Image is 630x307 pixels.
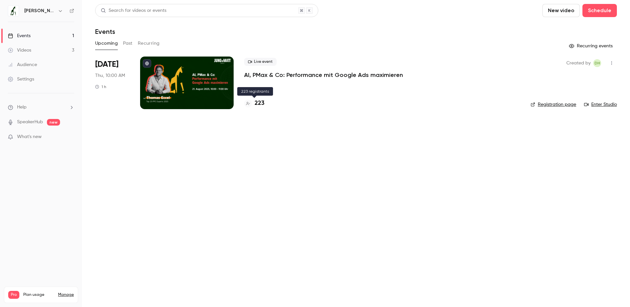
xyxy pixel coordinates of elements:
[531,101,576,108] a: Registration page
[95,84,106,89] div: 1 h
[101,7,166,14] div: Search for videos or events
[244,58,277,66] span: Live event
[8,47,31,54] div: Videos
[255,99,264,108] h4: 223
[244,71,403,79] a: AI, PMax & Co: Performance mit Google Ads maximieren
[8,6,19,16] img: Jung von Matt IMPACT
[8,76,34,83] div: Settings
[47,119,60,126] span: new
[138,38,160,49] button: Recurring
[593,59,601,67] span: Dominik Habermacher
[95,28,115,35] h1: Events
[123,38,133,49] button: Past
[23,292,54,297] span: Plan usage
[17,104,27,111] span: Help
[8,291,19,299] span: Pro
[95,59,118,70] span: [DATE]
[17,133,42,140] span: What's new
[8,61,37,68] div: Audience
[595,59,600,67] span: DH
[95,72,125,79] span: Thu, 10:00 AM
[95,57,130,109] div: Aug 21 Thu, 10:00 AM (Europe/Zurich)
[582,4,617,17] button: Schedule
[58,292,74,297] a: Manage
[8,33,31,39] div: Events
[244,99,264,108] a: 223
[95,38,118,49] button: Upcoming
[566,59,591,67] span: Created by
[24,8,55,14] h6: [PERSON_NAME] von [PERSON_NAME] IMPACT
[17,119,43,126] a: SpeakerHub
[566,41,617,51] button: Recurring events
[542,4,580,17] button: New video
[8,104,74,111] li: help-dropdown-opener
[584,101,617,108] a: Enter Studio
